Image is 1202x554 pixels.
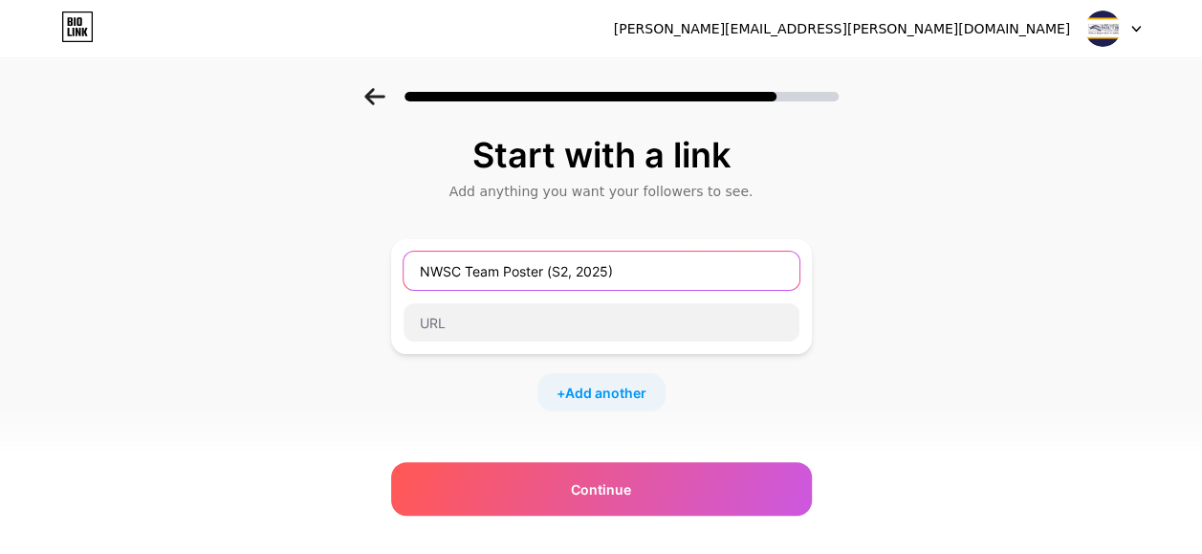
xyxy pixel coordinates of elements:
[1084,11,1121,47] img: nwsc_wellbeing
[537,373,666,411] div: +
[404,303,799,342] input: URL
[401,136,802,174] div: Start with a link
[571,479,631,499] span: Continue
[391,457,812,476] div: Socials
[401,182,802,201] div: Add anything you want your followers to see.
[565,383,646,403] span: Add another
[614,19,1070,39] div: [PERSON_NAME][EMAIL_ADDRESS][PERSON_NAME][DOMAIN_NAME]
[404,252,799,290] input: Link name
[451,500,798,543] input: URL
